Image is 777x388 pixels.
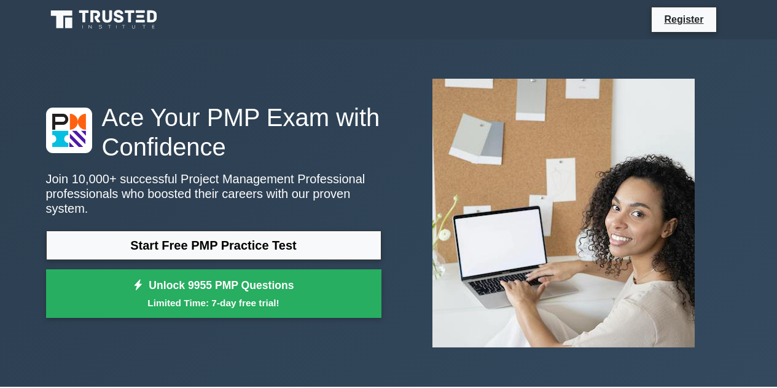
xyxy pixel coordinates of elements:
p: Join 10,000+ successful Project Management Professional professionals who boosted their careers w... [46,172,381,216]
small: Limited Time: 7-day free trial! [61,296,366,310]
a: Unlock 9955 PMP QuestionsLimited Time: 7-day free trial! [46,269,381,319]
h1: Ace Your PMP Exam with Confidence [46,103,381,162]
a: Start Free PMP Practice Test [46,231,381,260]
a: Register [657,12,711,27]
